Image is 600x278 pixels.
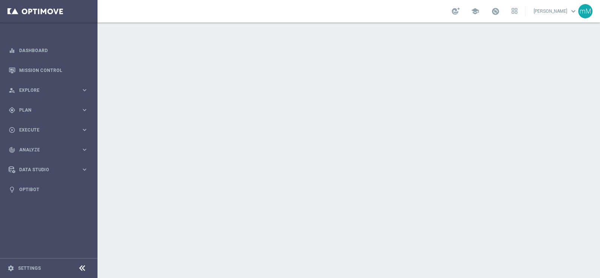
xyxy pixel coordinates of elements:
button: gps_fixed Plan keyboard_arrow_right [8,107,88,113]
i: keyboard_arrow_right [81,166,88,173]
span: school [471,7,479,15]
i: settings [7,265,14,272]
a: Settings [18,266,41,271]
span: Explore [19,88,81,93]
i: keyboard_arrow_right [81,146,88,153]
i: keyboard_arrow_right [81,87,88,94]
span: Analyze [19,148,81,152]
span: keyboard_arrow_down [569,7,577,15]
div: Plan [9,107,81,114]
i: lightbulb [9,186,15,193]
span: Data Studio [19,167,81,172]
a: [PERSON_NAME]keyboard_arrow_down [533,6,578,17]
i: track_changes [9,146,15,153]
div: Analyze [9,146,81,153]
button: equalizer Dashboard [8,48,88,54]
span: Plan [19,108,81,112]
button: person_search Explore keyboard_arrow_right [8,87,88,93]
button: play_circle_outline Execute keyboard_arrow_right [8,127,88,133]
div: Mission Control [9,60,88,80]
button: Mission Control [8,67,88,73]
i: person_search [9,87,15,94]
div: Data Studio [9,166,81,173]
i: equalizer [9,47,15,54]
i: keyboard_arrow_right [81,126,88,133]
div: Dashboard [9,40,88,60]
i: play_circle_outline [9,127,15,133]
a: Dashboard [19,40,88,60]
button: lightbulb Optibot [8,187,88,193]
button: Data Studio keyboard_arrow_right [8,167,88,173]
button: track_changes Analyze keyboard_arrow_right [8,147,88,153]
span: Execute [19,128,81,132]
div: Explore [9,87,81,94]
i: keyboard_arrow_right [81,106,88,114]
div: Execute [9,127,81,133]
a: Mission Control [19,60,88,80]
div: Optibot [9,179,88,199]
div: mM [578,4,592,18]
i: gps_fixed [9,107,15,114]
a: Optibot [19,179,88,199]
